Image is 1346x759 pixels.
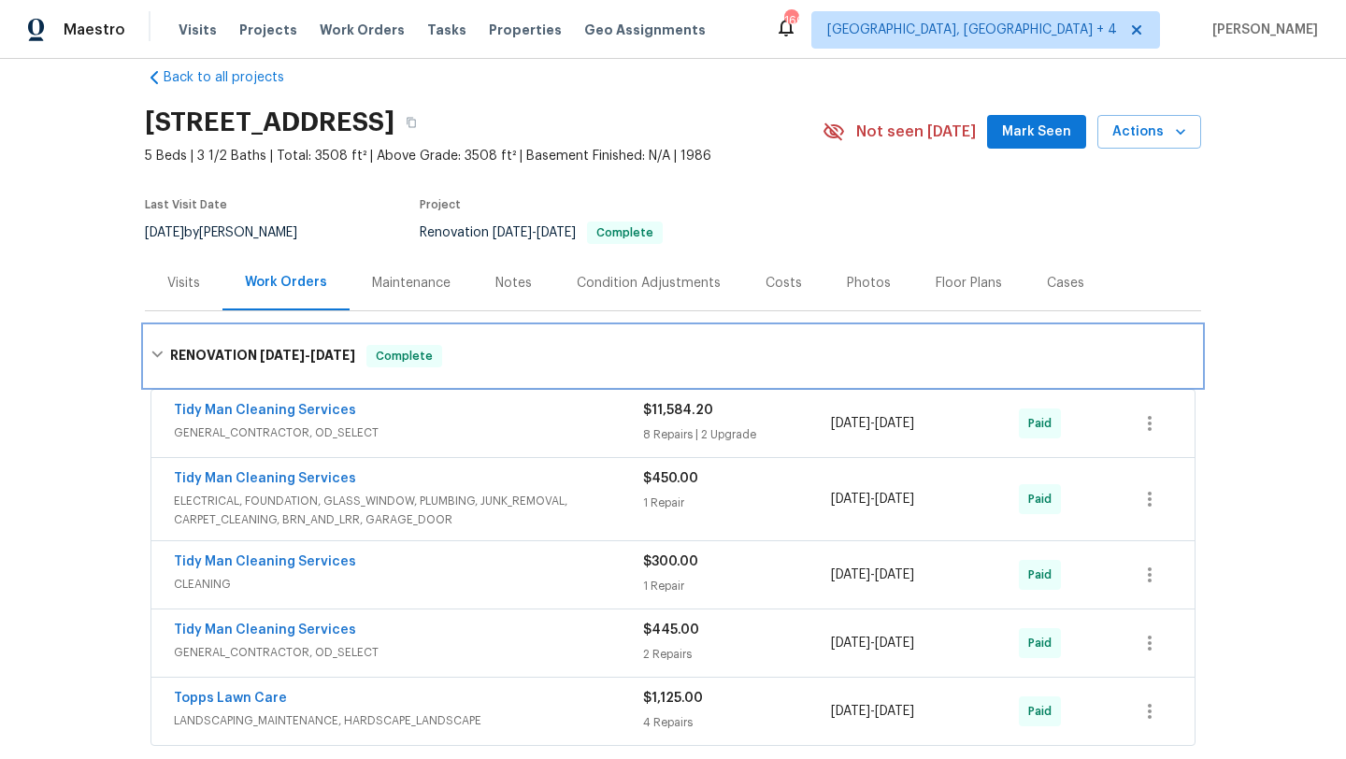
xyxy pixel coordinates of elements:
div: Photos [847,274,891,293]
a: Tidy Man Cleaning Services [174,555,356,568]
span: [DATE] [875,568,914,581]
button: Mark Seen [987,115,1086,150]
span: Actions [1112,121,1186,144]
h2: [STREET_ADDRESS] [145,113,394,132]
div: Condition Adjustments [577,274,721,293]
div: by [PERSON_NAME] [145,222,320,244]
span: [DATE] [875,493,914,506]
span: LANDSCAPING_MAINTENANCE, HARDSCAPE_LANDSCAPE [174,711,643,730]
span: Not seen [DATE] [856,122,976,141]
a: Tidy Man Cleaning Services [174,623,356,637]
div: 1 Repair [643,577,831,595]
span: [DATE] [875,417,914,430]
div: 4 Repairs [643,713,831,732]
h6: RENOVATION [170,345,355,367]
div: Cases [1047,274,1084,293]
span: CLEANING [174,575,643,594]
div: 8 Repairs | 2 Upgrade [643,425,831,444]
span: - [260,349,355,362]
span: [DATE] [831,568,870,581]
span: Complete [589,227,661,238]
span: [DATE] [260,349,305,362]
span: $1,125.00 [643,692,703,705]
button: Copy Address [394,106,428,139]
span: $300.00 [643,555,698,568]
span: ELECTRICAL, FOUNDATION, GLASS_WINDOW, PLUMBING, JUNK_REMOVAL, CARPET_CLEANING, BRN_AND_LRR, GARAG... [174,492,643,529]
span: Tasks [427,23,466,36]
span: [DATE] [831,637,870,650]
div: RENOVATION [DATE]-[DATE]Complete [145,326,1201,386]
span: [DATE] [493,226,532,239]
span: Paid [1028,414,1059,433]
div: 2 Repairs [643,645,831,664]
a: Tidy Man Cleaning Services [174,404,356,417]
span: Visits [179,21,217,39]
span: Work Orders [320,21,405,39]
span: [DATE] [875,637,914,650]
a: Topps Lawn Care [174,692,287,705]
span: $445.00 [643,623,699,637]
span: Geo Assignments [584,21,706,39]
span: - [831,414,914,433]
span: [DATE] [875,705,914,718]
span: [DATE] [831,705,870,718]
span: [PERSON_NAME] [1205,21,1318,39]
div: Visits [167,274,200,293]
div: 1 Repair [643,494,831,512]
span: - [831,490,914,508]
span: [DATE] [831,493,870,506]
span: Projects [239,21,297,39]
span: [DATE] [145,226,184,239]
div: Notes [495,274,532,293]
span: Last Visit Date [145,199,227,210]
span: $450.00 [643,472,698,485]
span: - [831,634,914,652]
div: Maintenance [372,274,451,293]
span: Mark Seen [1002,121,1071,144]
span: 5 Beds | 3 1/2 Baths | Total: 3508 ft² | Above Grade: 3508 ft² | Basement Finished: N/A | 1986 [145,147,823,165]
span: [DATE] [831,417,870,430]
span: $11,584.20 [643,404,713,417]
div: 160 [784,11,797,30]
span: [DATE] [310,349,355,362]
span: Renovation [420,226,663,239]
a: Tidy Man Cleaning Services [174,472,356,485]
div: Floor Plans [936,274,1002,293]
span: - [493,226,576,239]
div: Work Orders [245,273,327,292]
span: - [831,702,914,721]
span: Properties [489,21,562,39]
button: Actions [1097,115,1201,150]
span: GENERAL_CONTRACTOR, OD_SELECT [174,423,643,442]
a: Back to all projects [145,68,324,87]
span: [DATE] [537,226,576,239]
span: GENERAL_CONTRACTOR, OD_SELECT [174,643,643,662]
span: Paid [1028,702,1059,721]
span: - [831,566,914,584]
span: Complete [368,347,440,365]
span: Paid [1028,634,1059,652]
span: [GEOGRAPHIC_DATA], [GEOGRAPHIC_DATA] + 4 [827,21,1117,39]
span: Paid [1028,490,1059,508]
span: Maestro [64,21,125,39]
span: Project [420,199,461,210]
div: Costs [766,274,802,293]
span: Paid [1028,566,1059,584]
